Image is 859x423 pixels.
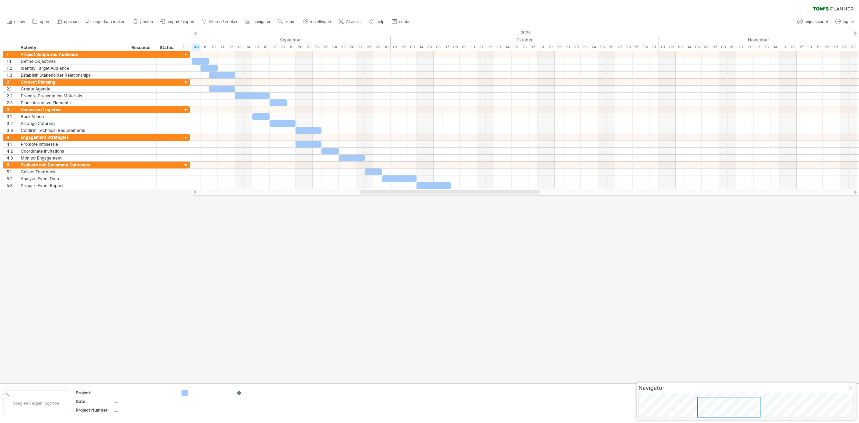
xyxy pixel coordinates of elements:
[131,36,391,44] div: September 2025
[21,65,124,71] div: Identify Target Audience
[486,44,494,51] div: zondag, 12 Oktober 2025
[494,44,503,51] div: maandag, 13 Oktober 2025
[788,44,797,51] div: zondag, 16 November 2025
[589,44,598,51] div: vrijdag, 24 Oktober 2025
[159,17,197,26] a: import / export
[76,407,114,413] div: Project Number
[21,113,124,120] div: Book Venue
[235,44,244,51] div: zaterdag, 13 September 2025
[624,44,633,51] div: dinsdag, 28 Oktober 2025
[7,182,17,189] div: 5.3
[7,51,17,58] div: 1
[5,17,27,26] a: nieuw
[849,44,857,51] div: zondag, 23 November 2025
[7,93,17,99] div: 2.2
[253,19,270,24] span: navigator
[7,58,17,65] div: 1.1
[30,17,51,26] a: open
[684,44,693,51] div: dinsdag, 4 November 2025
[84,17,128,26] a: ongedaan maken
[76,398,114,404] div: Date:
[434,44,442,51] div: maandag, 6 Oktober 2025
[771,44,779,51] div: vrijdag, 14 November 2025
[337,17,364,26] a: AI assist
[226,44,235,51] div: vrijdag, 12 September 2025
[7,79,17,85] div: 2
[633,44,641,51] div: woensdag, 29 Oktober 2025
[21,134,124,141] div: Engagement Strategies
[607,44,615,51] div: zondag, 26 Oktober 2025
[3,390,68,416] div: Voeg een eigen logo toe
[365,44,373,51] div: zondag, 28 September 2025
[209,44,218,51] div: woensdag, 10 September 2025
[192,390,229,396] div: ....
[40,19,49,24] span: open
[244,17,272,26] a: navigator
[391,36,659,44] div: Oktober 2025
[285,19,295,24] span: zoom
[7,127,17,134] div: 3.3
[390,17,415,26] a: contact
[21,86,124,92] div: Create Agenda
[21,79,124,85] div: Content Planning
[140,19,153,24] span: printen
[64,19,78,24] span: opslaan
[598,44,607,51] div: zaterdag, 25 Oktober 2025
[200,17,241,26] a: filteren / zoeken
[615,44,624,51] div: maandag, 27 Oktober 2025
[301,17,333,26] a: instellingen
[200,44,209,51] div: dinsdag, 9 September 2025
[376,19,384,24] span: help
[538,44,546,51] div: zaterdag, 18 Oktober 2025
[425,44,434,51] div: zondag, 5 Oktober 2025
[572,44,581,51] div: woensdag, 22 Oktober 2025
[797,44,805,51] div: maandag, 17 November 2025
[555,44,563,51] div: maandag, 20 Oktober 2025
[115,398,173,404] div: ....
[21,127,124,134] div: Confirm Technical Requirements
[805,44,814,51] div: dinsdag, 18 November 2025
[321,44,330,51] div: dinsdag, 23 September 2025
[833,17,856,26] a: log uit
[192,44,200,51] div: maandag, 8 September 2025
[278,44,287,51] div: donderdag, 18 September 2025
[244,44,252,51] div: zondag, 14 September 2025
[736,44,745,51] div: maandag, 10 November 2025
[21,51,124,58] div: Project Scope and Audience
[581,44,589,51] div: donderdag, 23 Oktober 2025
[442,44,451,51] div: dinsdag, 7 Oktober 2025
[7,86,17,92] div: 2.1
[7,99,17,106] div: 2.3
[21,120,124,127] div: Arrange Catering
[93,19,125,24] span: ongedaan maken
[373,44,382,51] div: maandag, 29 September 2025
[330,44,339,51] div: woensdag, 24 September 2025
[477,44,486,51] div: zaterdag, 11 Oktober 2025
[131,17,155,26] a: printen
[460,44,468,51] div: donderdag, 9 Oktober 2025
[218,44,226,51] div: donderdag, 11 September 2025
[503,44,512,51] div: dinsdag, 14 Oktober 2025
[252,44,261,51] div: maandag, 15 September 2025
[710,44,719,51] div: vrijdag, 7 November 2025
[563,44,572,51] div: dinsdag, 21 Oktober 2025
[650,44,659,51] div: vrijdag, 31 Oktober 2025
[7,169,17,175] div: 5.1
[246,390,284,396] div: ....
[310,19,331,24] span: instellingen
[21,72,124,78] div: Establish Stakeholder Relationships
[21,141,124,147] div: Promote Infosessie
[21,162,124,168] div: Evaluate and Document Outcomes
[417,44,425,51] div: zaterdag, 4 Oktober 2025
[346,19,362,24] span: AI assist
[261,44,270,51] div: dinsdag, 16 September 2025
[367,17,386,26] a: help
[21,155,124,161] div: Monitor Engagement
[304,44,313,51] div: zondag, 21 September 2025
[313,44,321,51] div: maandag, 22 September 2025
[823,44,831,51] div: donderdag, 20 November 2025
[795,17,830,26] a: mijn account
[728,44,736,51] div: zondag, 9 November 2025
[131,44,152,51] div: Resource
[276,17,297,26] a: zoom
